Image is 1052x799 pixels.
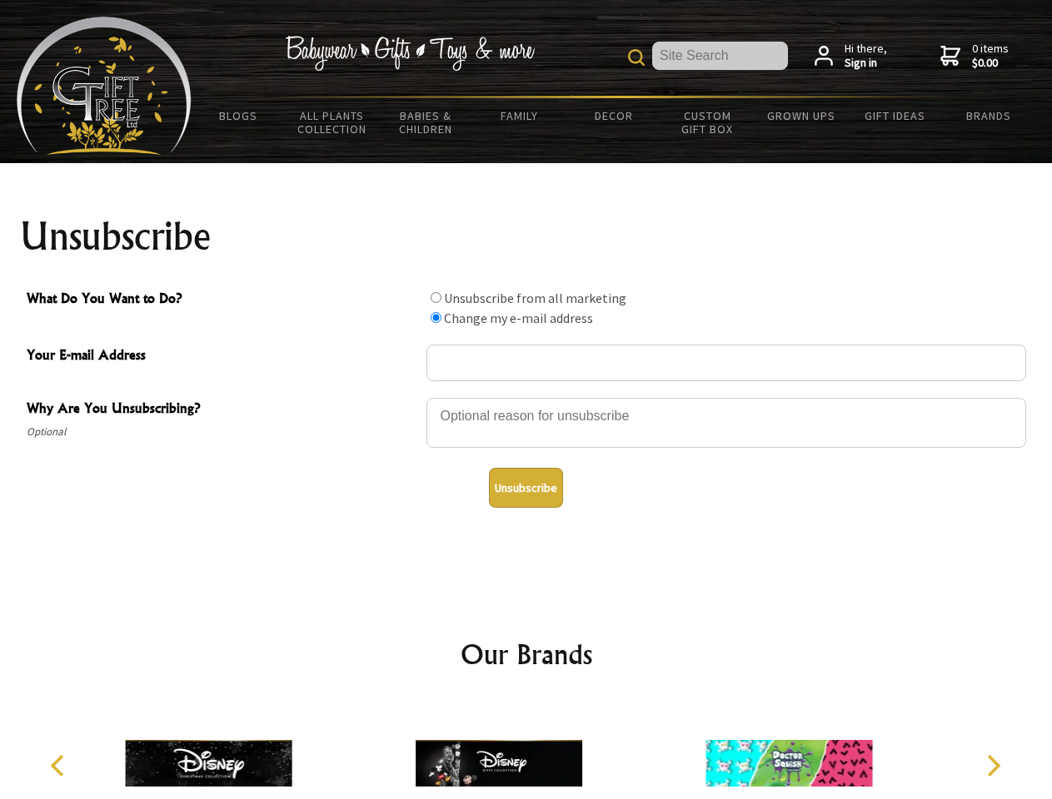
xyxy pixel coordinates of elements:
button: Previous [42,747,78,784]
input: What Do You Want to Do? [431,312,441,323]
strong: $0.00 [972,56,1009,71]
img: Babywear - Gifts - Toys & more [285,36,535,71]
a: All Plants Collection [286,98,380,146]
h2: Our Brands [33,634,1020,674]
input: What Do You Want to Do? [431,292,441,303]
strong: Sign in [845,56,887,71]
a: 0 items$0.00 [940,42,1009,71]
input: Your E-mail Address [426,345,1026,381]
span: Your E-mail Address [27,345,418,369]
span: Hi there, [845,42,887,71]
input: Site Search [652,42,788,70]
span: Why Are You Unsubscribing? [27,398,418,422]
a: Hi there,Sign in [815,42,887,71]
label: Change my e-mail address [444,310,593,326]
textarea: Why Are You Unsubscribing? [426,398,1026,448]
a: BLOGS [192,98,286,133]
a: Custom Gift Box [661,98,755,146]
img: Babyware - Gifts - Toys and more... [17,17,192,155]
a: Gift Ideas [848,98,942,133]
span: 0 items [972,41,1009,71]
span: What Do You Want to Do? [27,288,418,312]
img: product search [628,49,645,66]
a: Brands [942,98,1036,133]
a: Family [473,98,567,133]
span: Optional [27,422,418,442]
button: Unsubscribe [489,468,563,508]
a: Decor [566,98,661,133]
a: Grown Ups [754,98,848,133]
label: Unsubscribe from all marketing [444,290,626,306]
h1: Unsubscribe [20,216,1033,256]
button: Next [975,747,1011,784]
a: Babies & Children [379,98,473,146]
